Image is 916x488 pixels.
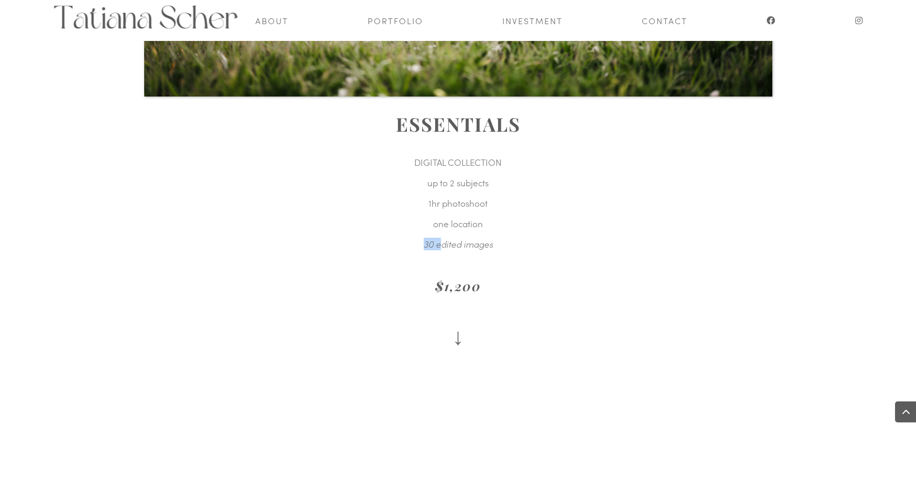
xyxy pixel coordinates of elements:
p: up to 2 subjects [144,177,772,197]
h1: ESSENTIALS [144,118,772,136]
img: Elopement photography [52,5,240,29]
a: ↓ [452,321,464,353]
p: 1hr photoshoot [144,197,772,218]
p: one location [144,218,772,238]
em: $1,200 [435,277,481,294]
p: DIGITAL COLLECTION [144,156,772,177]
a: ↓ [452,452,464,484]
em: 30 edited images [424,238,493,250]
